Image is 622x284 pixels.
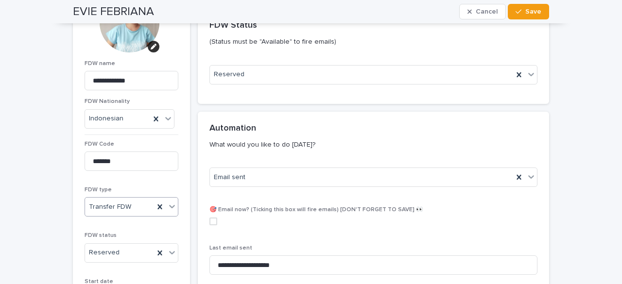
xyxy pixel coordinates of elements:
h2: Automation [209,123,256,134]
span: Indonesian [89,115,123,123]
button: Cancel [459,4,506,19]
span: 🎯 Email now? (Ticking this box will fire emails) [DON'T FORGET TO SAVE] 👀 [209,207,423,213]
p: What would you like to do [DATE]? [209,140,534,149]
span: Reserved [89,248,120,258]
span: Email sent [214,172,245,183]
button: Save [508,4,549,19]
span: FDW status [85,233,117,238]
span: FDW Code [85,141,114,147]
span: FDW name [85,61,115,67]
span: Transfer FDW [89,202,131,212]
h2: EVIE FEBRIANA [73,5,154,19]
span: Reserved [214,69,244,80]
span: FDW type [85,187,112,193]
h2: FDW Status [209,20,257,31]
span: Save [525,8,541,15]
p: (Status must be "Available" to fire emails) [209,37,534,46]
span: Last email sent [209,245,252,251]
span: FDW Nationality [85,99,130,104]
span: Cancel [476,8,498,15]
